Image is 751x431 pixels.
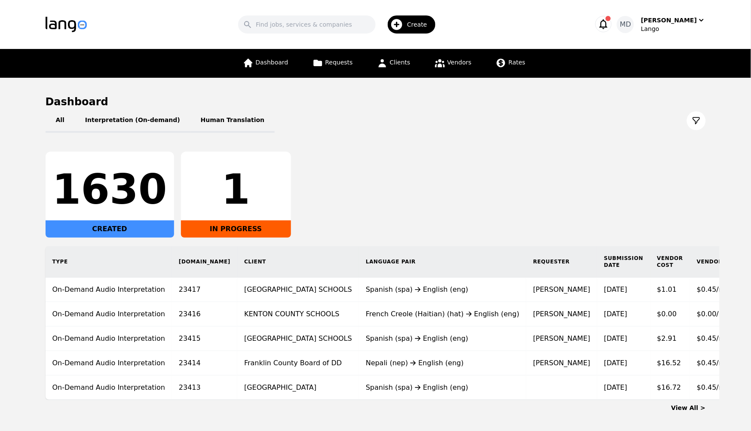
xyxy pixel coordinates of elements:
span: $0.45/minute [697,383,743,391]
button: MD[PERSON_NAME]Lango [617,16,705,33]
span: Clients [390,59,411,66]
a: Requests [307,49,358,78]
td: [PERSON_NAME] [526,278,597,302]
th: Client [237,246,359,278]
td: 23416 [172,302,237,327]
th: Type [46,246,172,278]
time: [DATE] [604,383,627,391]
td: $2.91 [650,327,690,351]
span: Create [407,20,433,29]
th: Language Pair [359,246,526,278]
div: 1 [188,169,284,210]
a: Vendors [429,49,477,78]
a: Clients [372,49,416,78]
td: On-Demand Audio Interpretation [46,351,172,376]
span: Vendors [448,59,472,66]
td: 23415 [172,327,237,351]
time: [DATE] [604,285,627,293]
th: Requester [526,246,597,278]
input: Find jobs, services & companies [238,15,376,34]
span: $0.45/minute [697,285,743,293]
th: Vendor Cost [650,246,690,278]
button: Create [376,12,441,37]
td: On-Demand Audio Interpretation [46,376,172,400]
td: [GEOGRAPHIC_DATA] SCHOOLS [237,278,359,302]
div: Spanish (spa) English (eng) [366,333,519,344]
a: Rates [490,49,530,78]
td: $16.52 [650,351,690,376]
td: [PERSON_NAME] [526,351,597,376]
div: French Creole (Haitian) (hat) English (eng) [366,309,519,319]
div: CREATED [46,220,174,238]
div: 1630 [52,169,167,210]
span: Rates [509,59,525,66]
div: Spanish (spa) English (eng) [366,284,519,295]
span: $0.00/ [697,310,719,318]
td: On-Demand Audio Interpretation [46,278,172,302]
time: [DATE] [604,359,627,367]
td: KENTON COUNTY SCHOOLS [237,302,359,327]
th: Vendor Rate [690,246,750,278]
span: Dashboard [256,59,288,66]
a: Dashboard [238,49,294,78]
span: MD [620,19,631,30]
div: Nepali (nep) English (eng) [366,358,519,368]
td: [PERSON_NAME] [526,302,597,327]
img: Logo [46,17,87,32]
div: [PERSON_NAME] [641,16,697,24]
td: [GEOGRAPHIC_DATA] SCHOOLS [237,327,359,351]
span: Requests [325,59,353,66]
th: [DOMAIN_NAME] [172,246,237,278]
td: On-Demand Audio Interpretation [46,327,172,351]
td: [PERSON_NAME] [526,327,597,351]
button: All [46,109,75,133]
td: [GEOGRAPHIC_DATA] [237,376,359,400]
div: Spanish (spa) English (eng) [366,382,519,393]
time: [DATE] [604,334,627,342]
button: Interpretation (On-demand) [75,109,190,133]
button: Human Translation [190,109,275,133]
div: IN PROGRESS [181,220,291,238]
td: Franklin County Board of DD [237,351,359,376]
h1: Dashboard [46,95,706,109]
td: On-Demand Audio Interpretation [46,302,172,327]
a: View All > [671,404,706,411]
td: 23414 [172,351,237,376]
td: 23413 [172,376,237,400]
span: $0.45/minute [697,334,743,342]
td: $16.72 [650,376,690,400]
td: 23417 [172,278,237,302]
th: Submission Date [597,246,650,278]
td: $0.00 [650,302,690,327]
button: Filter [687,111,706,130]
td: $1.01 [650,278,690,302]
span: $0.45/minute [697,359,743,367]
div: Lango [641,24,705,33]
time: [DATE] [604,310,627,318]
